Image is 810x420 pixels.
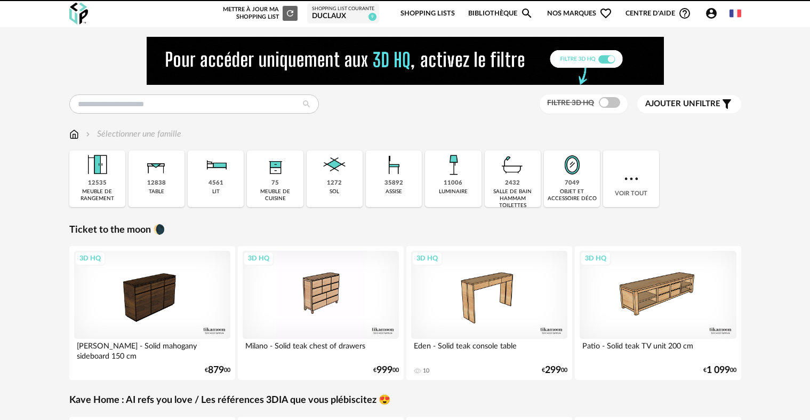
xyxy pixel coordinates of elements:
img: svg+xml;base64,PHN2ZyB3aWR0aD0iMTYiIGhlaWdodD0iMTYiIHZpZXdCb3g9IjAgMCAxNiAxNiIgZmlsbD0ibm9uZSIgeG... [84,128,92,140]
div: 35892 [384,179,403,187]
img: fr [729,7,741,19]
img: Table.png [142,150,171,179]
img: Literie.png [202,150,230,179]
div: 12535 [88,179,107,187]
span: Account Circle icon [705,7,718,20]
span: Help Circle Outline icon [678,7,691,20]
div: 1272 [327,179,342,187]
div: Patio - Solid teak TV unit 200 cm [580,339,736,360]
span: Refresh icon [285,10,295,16]
span: Heart Outline icon [599,7,612,20]
img: more.7b13dc1.svg [622,169,641,188]
span: Centre d'aideHelp Circle Outline icon [625,7,691,20]
div: table [149,188,164,195]
a: 3D HQ Patio - Solid teak TV unit 200 cm €1 09900 [575,246,741,380]
img: OXP [69,3,88,25]
a: BibliothèqueMagnify icon [468,1,533,26]
div: 3D HQ [412,251,443,265]
div: Milano - Solid teak chest of drawers [243,339,399,360]
a: 3D HQ Milano - Solid teak chest of drawers €99900 [238,246,404,380]
div: meuble de cuisine [250,188,300,202]
div: € 00 [703,367,736,374]
img: Assise.png [380,150,408,179]
a: Shopping List courante Duclaux 9 [312,6,374,21]
span: 1 099 [707,367,730,374]
span: 299 [545,367,561,374]
div: lit [212,188,220,195]
div: objet et accessoire déco [547,188,597,202]
span: Account Circle icon [705,7,723,20]
div: [PERSON_NAME] - Solid mahogany sideboard 150 cm [74,339,231,360]
img: Luminaire.png [439,150,468,179]
img: Rangement.png [261,150,290,179]
img: NEW%20NEW%20HQ%20NEW_V1.gif [147,37,664,85]
a: Ticket to the moon 🌘 [69,224,165,236]
div: 7049 [565,179,580,187]
div: Shopping List courante [312,6,374,12]
img: Miroir.png [558,150,587,179]
span: Magnify icon [520,7,533,20]
span: 9 [368,13,376,21]
div: 12838 [147,179,166,187]
div: Mettre à jour ma Shopping List [221,6,298,21]
img: Meuble%20de%20rangement.png [83,150,111,179]
div: assise [386,188,402,195]
div: Sélectionner une famille [84,128,181,140]
div: 11006 [444,179,462,187]
div: € 00 [373,367,399,374]
div: sol [330,188,339,195]
a: Kave Home : AI refs you love / Les références 3DIA que vous plébiscitez 😍 [69,394,390,407]
div: meuble de rangement [73,188,122,202]
img: Sol.png [320,150,349,179]
a: 3D HQ [PERSON_NAME] - Solid mahogany sideboard 150 cm €87900 [69,246,236,380]
div: 3D HQ [580,251,611,265]
a: Shopping Lists [400,1,455,26]
span: 879 [208,367,224,374]
div: luminaire [439,188,468,195]
div: salle de bain hammam toilettes [488,188,538,209]
div: 3D HQ [75,251,106,265]
button: Ajouter unfiltre Filter icon [637,95,741,113]
div: 10 [423,367,429,375]
div: 3D HQ [243,251,274,265]
span: Ajouter un [645,100,695,108]
a: 3D HQ Eden - Solid teak console table 10 €29900 [406,246,573,380]
img: Salle%20de%20bain.png [498,150,527,179]
div: € 00 [542,367,567,374]
div: € 00 [205,367,230,374]
div: 4561 [208,179,223,187]
img: svg+xml;base64,PHN2ZyB3aWR0aD0iMTYiIGhlaWdodD0iMTciIHZpZXdCb3g9IjAgMCAxNiAxNyIgZmlsbD0ibm9uZSIgeG... [69,128,79,140]
div: 75 [271,179,279,187]
div: Eden - Solid teak console table [411,339,568,360]
div: Duclaux [312,12,374,21]
span: Filter icon [720,98,733,110]
span: 999 [376,367,392,374]
span: Nos marques [547,1,612,26]
div: 2432 [505,179,520,187]
span: filtre [645,99,720,109]
div: Voir tout [603,150,659,207]
span: Filtre 3D HQ [547,99,594,107]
